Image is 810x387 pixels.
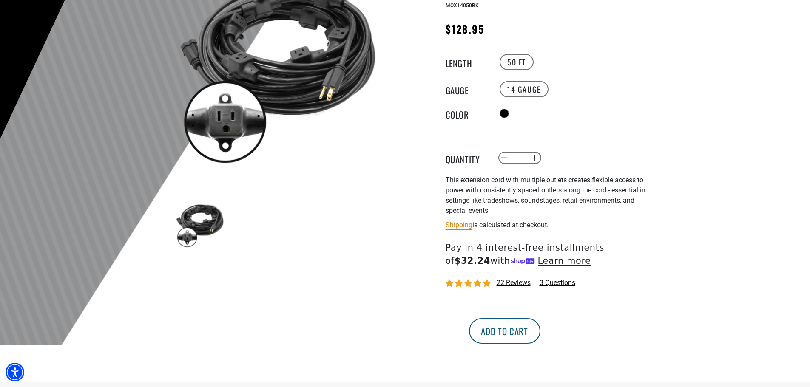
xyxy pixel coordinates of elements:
[446,108,488,119] legend: Color
[469,318,540,344] button: Add to cart
[500,81,549,97] label: 14 Gauge
[446,3,479,8] span: MOX14050BK
[175,200,225,249] img: black
[446,176,645,215] span: This extension cord with multiple outlets creates flexible access to power with consistently spac...
[500,54,534,70] label: 50 FT
[446,280,492,288] span: 4.95 stars
[446,21,485,37] span: $128.95
[446,219,654,231] div: is calculated at checkout.
[497,279,531,287] span: 22 reviews
[446,153,488,164] label: Quantity
[6,363,24,381] div: Accessibility Menu
[540,278,575,288] span: 3 questions
[446,221,472,229] a: Shipping
[446,84,488,95] legend: Gauge
[446,56,488,68] legend: Length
